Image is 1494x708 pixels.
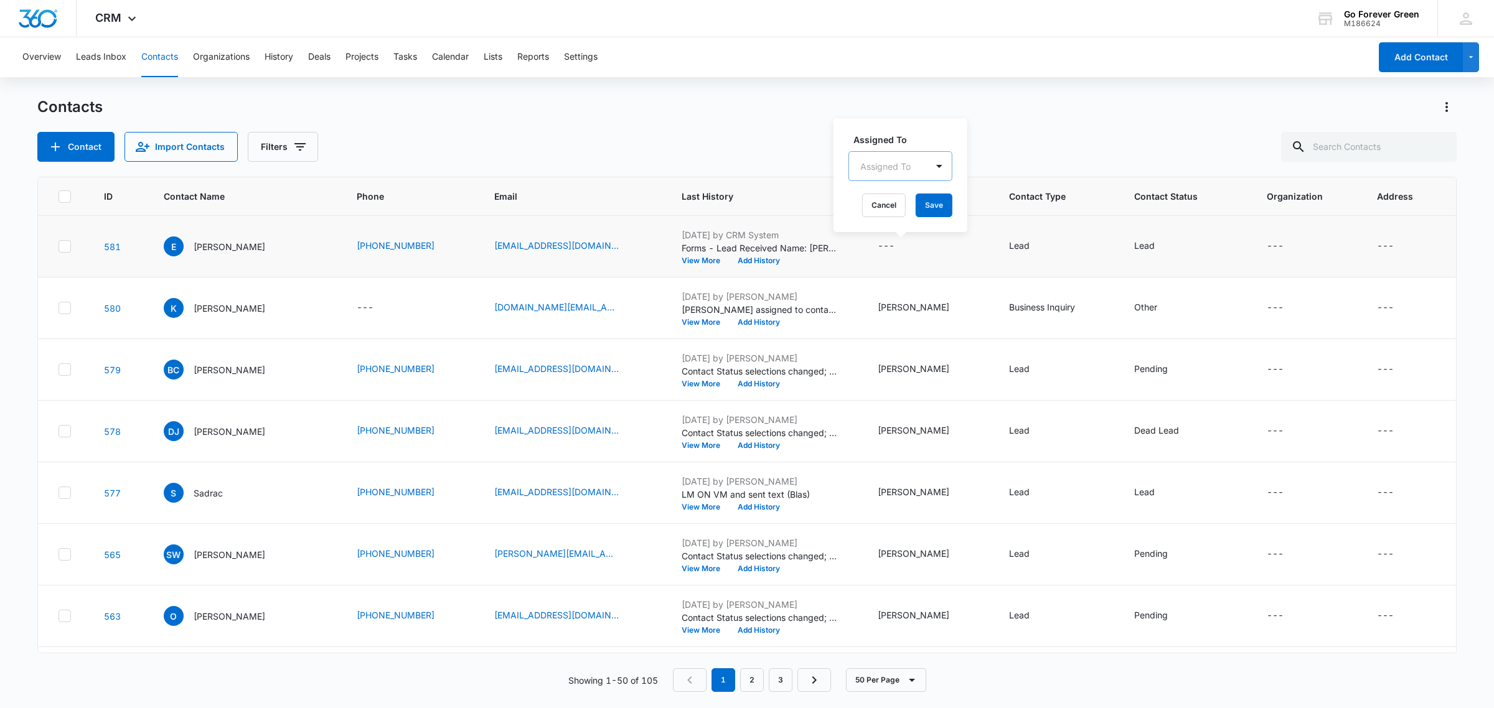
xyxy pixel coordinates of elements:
div: --- [1377,300,1394,315]
button: History [265,37,293,77]
span: Organization [1267,190,1329,203]
a: [PHONE_NUMBER] [357,362,435,375]
div: [PERSON_NAME] [878,424,949,437]
div: Contact Type - Lead - Select to Edit Field [1009,362,1052,377]
span: Email [494,190,634,203]
a: Navigate to contact details page for Ernesto [104,241,121,252]
div: Pending [1134,362,1168,375]
p: [PERSON_NAME] [194,425,265,438]
button: Settings [564,37,598,77]
div: --- [1267,300,1284,315]
div: Contact Type - Lead - Select to Edit Field [1009,424,1052,439]
div: Organization - - Select to Edit Field [1267,362,1306,377]
button: View More [682,257,729,264]
label: Assigned To [853,133,957,146]
div: Email - sadracjeanlouis2@gmail.com - Select to Edit Field [494,485,641,500]
div: Contact Status - Lead - Select to Edit Field [1134,485,1177,500]
button: Reports [517,37,549,77]
div: Contact Status - Other - Select to Edit Field [1134,300,1180,315]
div: Organization - - Select to Edit Field [1267,485,1306,500]
div: Assigned To - Yvette Perez - Select to Edit Field [878,362,972,377]
p: Contact Status selections changed; Lead was removed and Pending was added. [682,549,837,562]
a: Navigate to contact details page for Bill Calla [104,365,121,375]
span: E [164,236,184,256]
span: Phone [357,190,446,203]
div: --- [1377,424,1394,439]
div: Phone - (772) 216-5292 - Select to Edit Field [357,362,457,377]
span: Contact Status [1134,190,1219,203]
p: [PERSON_NAME] [194,363,265,376]
span: SW [164,544,184,564]
span: K [164,298,184,318]
a: Navigate to contact details page for Sadrac [104,488,121,498]
a: Navigate to contact details page for Ollie [104,611,121,622]
a: [PHONE_NUMBER] [357,424,435,437]
input: Search Contacts [1281,132,1457,162]
div: [PERSON_NAME] [878,300,949,314]
h1: Contacts [37,98,103,116]
div: Assigned To - Yvette Perez - Select to Edit Field [878,547,972,562]
div: Contact Name - Katie - Select to Edit Field [164,298,288,318]
p: Contact Status selections changed; Lead was removed and Dead Lead was added. [682,426,837,439]
p: LM ON VM and sent text (Blas) [682,488,837,501]
button: Cancel [862,193,906,217]
p: Contact Status selections changed; Lead was removed and Pending was added. [682,611,837,624]
div: [PERSON_NAME] [878,608,949,622]
div: [PERSON_NAME] [878,547,949,560]
a: Navigate to contact details page for Katie [104,303,121,314]
div: --- [1377,608,1394,623]
div: Address - - Select to Edit Field [1377,608,1416,623]
button: 50 Per Page [846,668,926,692]
div: Contact Status - Pending - Select to Edit Field [1134,547,1190,562]
div: Assigned To - - Select to Edit Field [878,239,917,254]
p: [PERSON_NAME] assigned to contact. [682,303,837,316]
a: [EMAIL_ADDRESS][DOMAIN_NAME] [494,485,619,498]
a: Navigate to contact details page for Scott Weinberg [104,549,121,560]
a: [PHONE_NUMBER] [357,485,435,498]
button: View More [682,380,729,388]
div: Contact Name - Ollie - Select to Edit Field [164,606,288,626]
a: Next Page [797,668,831,692]
p: [PERSON_NAME] [194,240,265,253]
button: Add History [729,380,789,388]
div: --- [357,300,374,315]
div: Assigned To - Yvette Perez - Select to Edit Field [878,300,972,315]
p: [DATE] by [PERSON_NAME] [682,290,837,303]
div: Contact Type - Business Inquiry - Select to Edit Field [1009,300,1097,315]
span: Contact Type [1009,190,1086,203]
div: Address - - Select to Edit Field [1377,362,1416,377]
a: [EMAIL_ADDRESS][DOMAIN_NAME] [494,362,619,375]
button: View More [682,442,729,449]
div: Email - howdydoody1107@yahoo.com - Select to Edit Field [494,608,641,623]
p: [DATE] by CRM System [682,228,837,241]
span: CRM [95,11,121,24]
span: DJ [164,421,184,441]
div: Address - - Select to Edit Field [1377,239,1416,254]
span: ID [104,190,116,203]
div: --- [1267,608,1284,623]
span: Address [1377,190,1418,203]
div: Address - - Select to Edit Field [1377,547,1416,562]
button: Import Contacts [125,132,238,162]
div: Lead [1134,485,1155,498]
div: --- [1267,424,1284,439]
p: [DATE] by [PERSON_NAME] [682,536,837,549]
p: Showing 1-50 of 105 [568,674,658,687]
div: Phone - (561) 739-2238 - Select to Edit Field [357,424,457,439]
div: Business Inquiry [1009,300,1075,314]
div: Organization - - Select to Edit Field [1267,239,1306,254]
div: Phone - - Select to Edit Field [357,300,396,315]
div: Phone - (786) 359-1630 - Select to Edit Field [357,485,457,500]
button: Add History [729,257,789,264]
div: Contact Name - Sadrac - Select to Edit Field [164,483,245,503]
p: [DATE] by [PERSON_NAME] [682,598,837,611]
div: --- [1267,547,1284,562]
button: Filters [248,132,318,162]
p: [DATE] by [PERSON_NAME] [682,475,837,488]
button: Add History [729,442,789,449]
div: Phone - (772) 486-7502 - Select to Edit Field [357,608,457,623]
div: Email - scott@coralridgetowerssouth.com - Select to Edit Field [494,547,641,562]
button: Add History [729,503,789,511]
div: Organization - - Select to Edit Field [1267,300,1306,315]
div: [PERSON_NAME] [878,485,949,498]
